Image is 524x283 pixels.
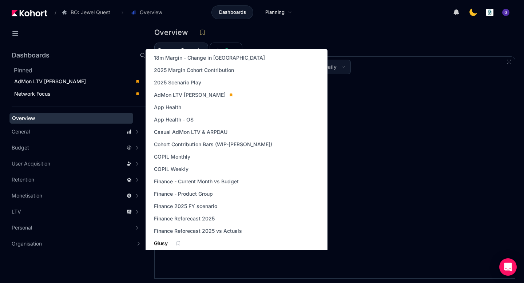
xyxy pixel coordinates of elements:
[14,66,146,75] h2: Pinned
[154,104,181,111] span: App Health
[12,115,35,121] span: Overview
[154,215,215,222] span: Finance Reforecast 2025
[154,240,168,247] span: Giusy
[154,190,213,198] span: Finance - Product Group
[152,115,196,125] a: App Health - OS
[12,208,21,215] span: LTV
[154,67,234,74] span: 2025 Margin Cohort Contribution
[258,5,299,19] a: Planning
[152,152,192,162] a: COPIL Monthly
[12,52,49,59] h2: Dashboards
[154,128,227,136] span: Casual AdMon LTV & ARPDAU
[154,54,265,61] span: 18m Margin - Change in [GEOGRAPHIC_DATA]
[265,9,285,16] span: Planning
[154,166,188,173] span: COPIL Weekly
[154,141,272,148] span: Cohort Contribution Bars (WIP-[PERSON_NAME])
[14,91,51,97] span: Network Focus
[58,6,118,19] button: BO: Jewel Quest
[71,9,110,16] span: BO: Jewel Quest
[154,91,226,99] span: AdMon LTV [PERSON_NAME]
[152,226,244,236] a: Finance Reforecast 2025 vs Actuals
[152,139,274,150] a: Cohort Contribution Bars (WIP-[PERSON_NAME])
[152,77,203,88] a: 2025 Scenario Play
[152,90,235,100] a: AdMon LTV [PERSON_NAME]
[49,9,56,16] span: /
[120,9,125,15] span: ›
[12,176,34,183] span: Retention
[152,214,217,224] a: Finance Reforecast 2025
[152,53,267,63] a: 18m Margin - Change in [GEOGRAPHIC_DATA]
[152,189,215,199] a: Finance - Product Group
[154,79,201,86] span: 2025 Scenario Play
[486,9,493,16] img: logo_logo_images_1_20240607072359498299_20240828135028712857.jpeg
[319,60,350,74] button: Daily
[152,176,241,187] a: Finance - Current Month vs Budget
[127,6,170,19] button: Overview
[152,201,219,211] a: Finance 2025 FY scenario
[12,128,30,135] span: General
[12,240,42,247] span: Organisation
[12,224,32,231] span: Personal
[12,144,29,151] span: Budget
[219,9,246,16] span: Dashboards
[12,192,42,199] span: Monetisation
[152,238,170,248] a: Giusy
[12,88,143,99] a: Network Focus
[12,10,47,16] img: Kohort logo
[154,153,190,160] span: COPIL Monthly
[154,29,192,36] h3: Overview
[154,227,242,235] span: Finance Reforecast 2025 vs Actuals
[154,203,217,210] span: Finance 2025 FY scenario
[152,102,183,112] a: App Health
[506,59,512,65] button: Fullscreen
[211,5,253,19] a: Dashboards
[158,48,205,53] span: Compare Scenarios
[152,164,191,174] a: COPIL Weekly
[324,63,337,71] span: Daily
[140,9,162,16] span: Overview
[154,178,239,185] span: Finance - Current Month vs Budget
[154,116,194,123] span: App Health - OS
[152,127,230,137] a: Casual AdMon LTV & ARPDAU
[14,78,86,84] span: AdMon LTV [PERSON_NAME]
[499,258,517,276] div: Open Intercom Messenger
[12,76,143,87] a: AdMon LTV [PERSON_NAME]
[9,113,133,124] a: Overview
[12,160,50,167] span: User Acquisition
[152,65,236,75] a: 2025 Margin Cohort Contribution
